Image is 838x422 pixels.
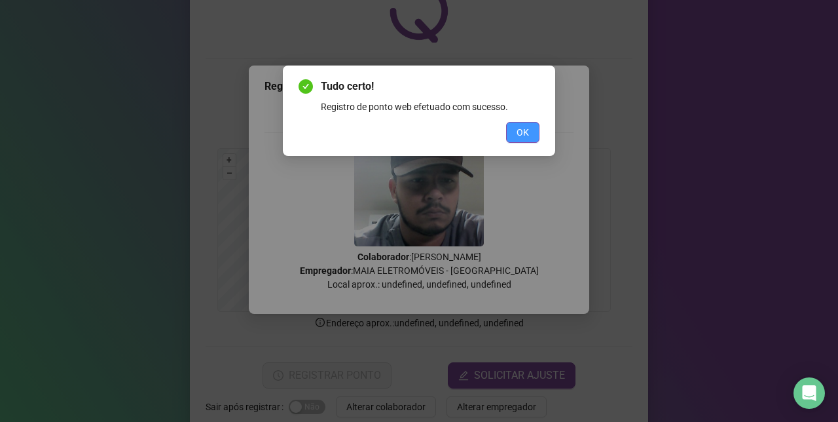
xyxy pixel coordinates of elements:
[321,100,539,114] div: Registro de ponto web efetuado com sucesso.
[299,79,313,94] span: check-circle
[321,79,539,94] span: Tudo certo!
[506,122,539,143] button: OK
[793,377,825,409] div: Open Intercom Messenger
[517,125,529,140] span: OK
